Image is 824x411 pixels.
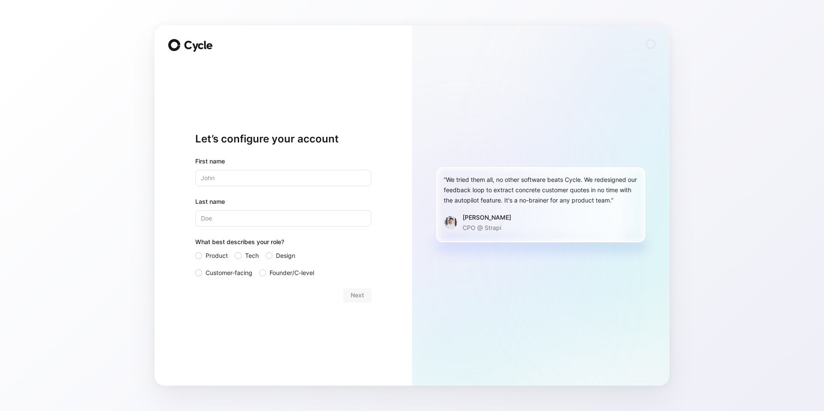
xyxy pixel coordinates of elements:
[206,268,252,278] span: Customer-facing
[245,251,259,261] span: Tech
[444,175,638,205] div: “We tried them all, no other software beats Cycle. We redesigned our feedback loop to extract con...
[195,132,371,146] h1: Let’s configure your account
[463,212,511,223] div: [PERSON_NAME]
[195,210,371,227] input: Doe
[195,237,371,251] div: What best describes your role?
[463,223,511,233] p: CPO @ Strapi
[206,251,228,261] span: Product
[195,170,371,186] input: John
[195,156,371,166] div: First name
[276,251,295,261] span: Design
[195,196,371,207] label: Last name
[270,268,314,278] span: Founder/C-level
